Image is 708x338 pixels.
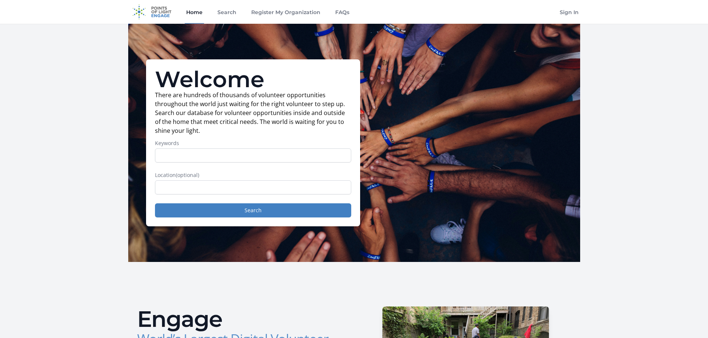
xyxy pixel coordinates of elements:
[155,91,351,135] p: There are hundreds of thousands of volunteer opportunities throughout the world just waiting for ...
[176,171,199,178] span: (optional)
[155,203,351,217] button: Search
[137,308,348,330] h2: Engage
[155,171,351,179] label: Location
[155,140,351,147] label: Keywords
[155,68,351,91] h1: Welcome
